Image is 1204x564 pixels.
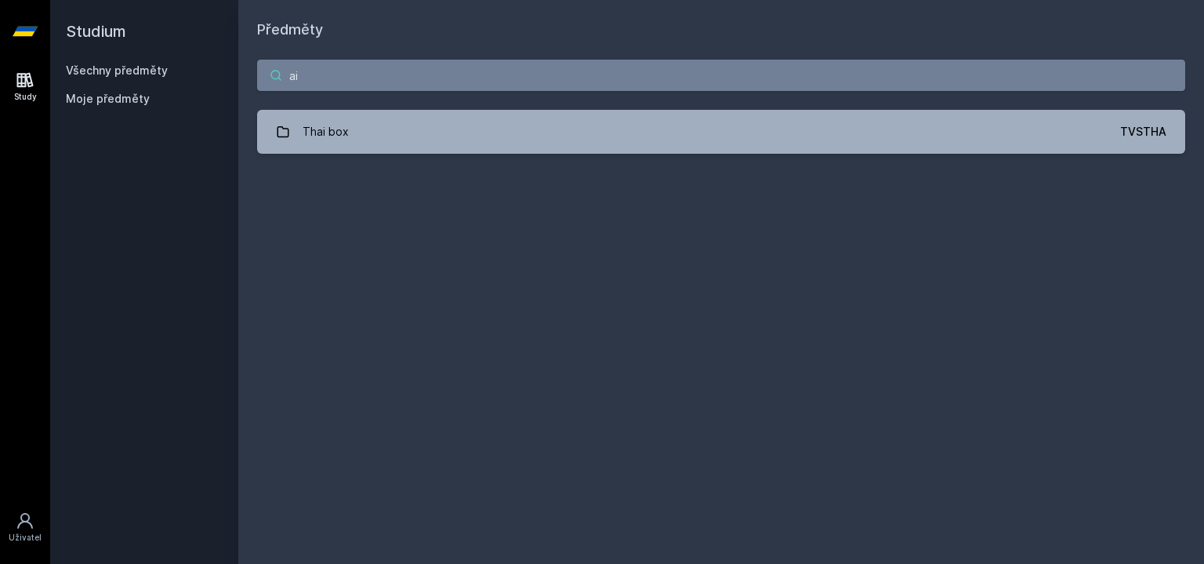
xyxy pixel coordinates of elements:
[66,64,168,77] a: Všechny předměty
[3,63,47,111] a: Study
[303,116,349,147] div: Thai box
[257,60,1185,91] input: Název nebo ident předmětu…
[9,532,42,544] div: Uživatel
[3,504,47,551] a: Uživatel
[14,91,37,103] div: Study
[257,19,1185,41] h1: Předměty
[1120,124,1166,140] div: TVSTHA
[257,110,1185,154] a: Thai box TVSTHA
[66,91,150,107] span: Moje předměty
